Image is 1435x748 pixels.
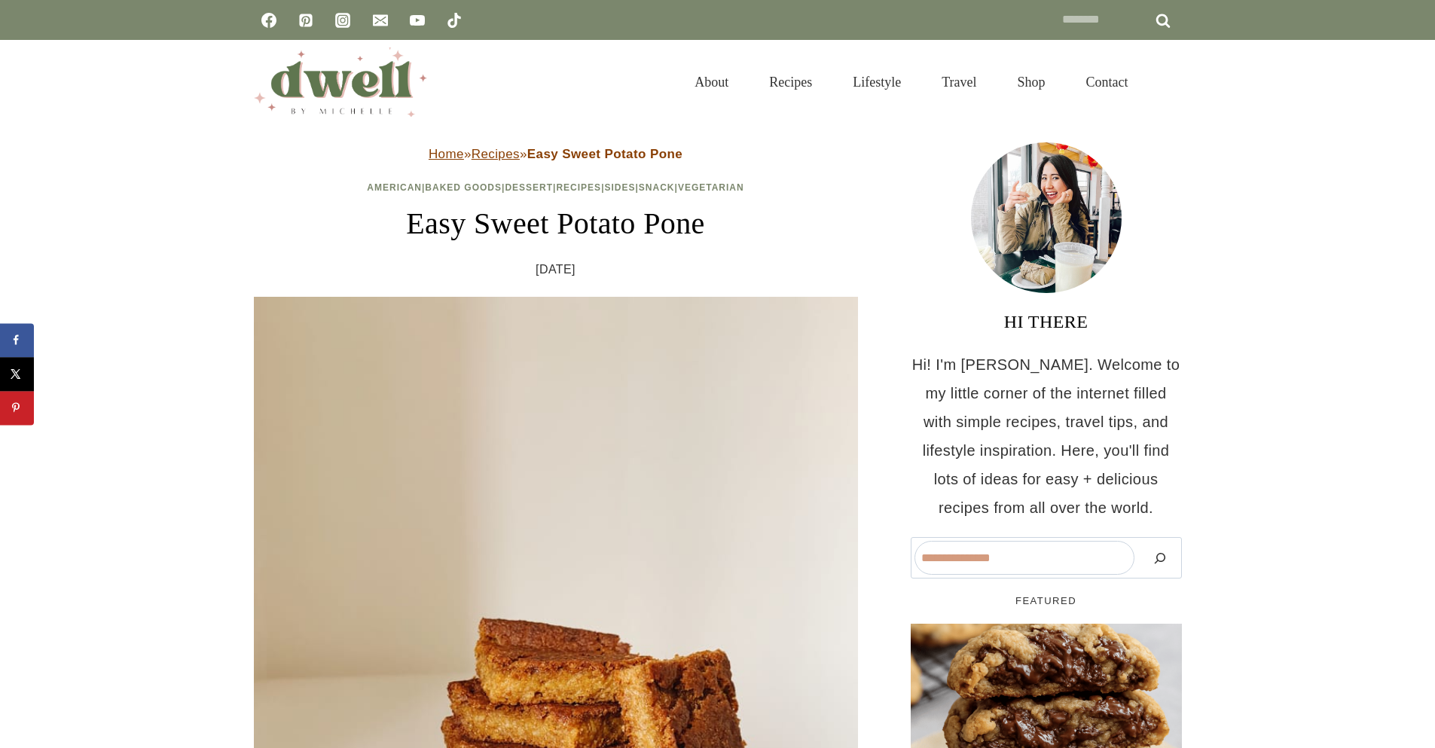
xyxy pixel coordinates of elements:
h5: FEATURED [911,594,1182,609]
button: View Search Form [1156,69,1182,95]
time: [DATE] [536,258,576,281]
a: Baked Goods [425,182,502,193]
a: Travel [921,56,997,108]
a: Facebook [254,5,284,35]
a: Snack [639,182,675,193]
h3: HI THERE [911,308,1182,335]
button: Search [1142,541,1178,575]
a: YouTube [402,5,432,35]
img: DWELL by michelle [254,47,427,117]
a: Recipes [749,56,832,108]
a: Sides [604,182,635,193]
h1: Easy Sweet Potato Pone [254,201,858,246]
a: Shop [997,56,1065,108]
a: Email [365,5,395,35]
a: Dessert [505,182,553,193]
a: Home [429,147,464,161]
a: Instagram [328,5,358,35]
a: Recipes [472,147,520,161]
span: » » [429,147,682,161]
p: Hi! I'm [PERSON_NAME]. Welcome to my little corner of the internet filled with simple recipes, tr... [911,350,1182,522]
a: Lifestyle [832,56,921,108]
nav: Primary Navigation [674,56,1148,108]
a: TikTok [439,5,469,35]
a: American [367,182,422,193]
a: Contact [1066,56,1149,108]
a: Pinterest [291,5,321,35]
a: Vegetarian [678,182,744,193]
strong: Easy Sweet Potato Pone [527,147,682,161]
a: About [674,56,749,108]
a: Recipes [556,182,601,193]
span: | | | | | | [367,182,743,193]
